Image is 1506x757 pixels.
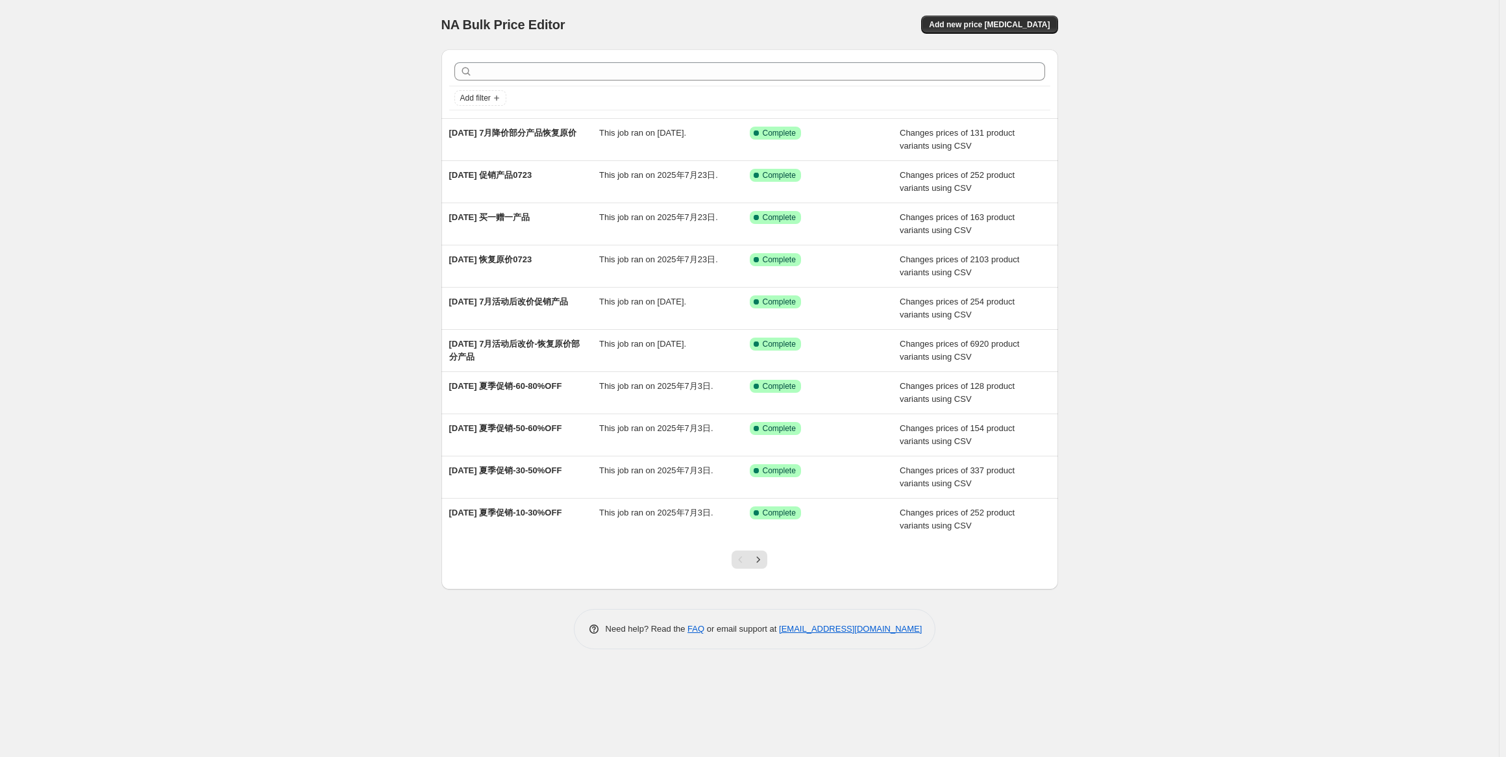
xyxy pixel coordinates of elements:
span: Complete [763,339,796,349]
span: [DATE] 7月降价部分产品恢复原价 [449,128,577,138]
span: Complete [763,297,796,307]
span: This job ran on [DATE]. [599,128,686,138]
span: Changes prices of 128 product variants using CSV [900,381,1015,404]
span: [DATE] 夏季促销-30-50%OFF [449,465,562,475]
span: NA Bulk Price Editor [441,18,565,32]
span: [DATE] 促销产品0723 [449,170,532,180]
span: Changes prices of 6920 product variants using CSV [900,339,1019,362]
span: Add new price [MEDICAL_DATA] [929,19,1050,30]
span: Changes prices of 131 product variants using CSV [900,128,1015,151]
span: Changes prices of 337 product variants using CSV [900,465,1015,488]
span: This job ran on 2025年7月3日. [599,508,713,517]
span: Complete [763,170,796,180]
span: [DATE] 夏季促销-60-80%OFF [449,381,562,391]
span: This job ran on [DATE]. [599,297,686,306]
span: This job ran on 2025年7月23日. [599,254,718,264]
button: Add new price [MEDICAL_DATA] [921,16,1057,34]
span: [DATE] 7月活动后改价-恢复原价部分产品 [449,339,580,362]
span: This job ran on 2025年7月3日. [599,465,713,475]
span: Complete [763,423,796,434]
span: This job ran on 2025年7月3日. [599,423,713,433]
span: Changes prices of 252 product variants using CSV [900,170,1015,193]
span: Changes prices of 2103 product variants using CSV [900,254,1019,277]
span: [DATE] 7月活动后改价促销产品 [449,297,569,306]
span: This job ran on 2025年7月23日. [599,170,718,180]
span: This job ran on 2025年7月3日. [599,381,713,391]
span: [DATE] 买一赠一产品 [449,212,530,222]
span: Changes prices of 154 product variants using CSV [900,423,1015,446]
span: Changes prices of 163 product variants using CSV [900,212,1015,235]
span: Complete [763,381,796,391]
span: [DATE] 夏季促销-10-30%OFF [449,508,562,517]
span: [DATE] 夏季促销-50-60%OFF [449,423,562,433]
span: Complete [763,212,796,223]
button: Next [749,551,767,569]
nav: Pagination [732,551,767,569]
span: This job ran on [DATE]. [599,339,686,349]
span: This job ran on 2025年7月23日. [599,212,718,222]
span: Add filter [460,93,491,103]
span: or email support at [704,624,779,634]
span: [DATE] 恢复原价0723 [449,254,532,264]
span: Changes prices of 252 product variants using CSV [900,508,1015,530]
span: Need help? Read the [606,624,688,634]
span: Complete [763,128,796,138]
span: Complete [763,254,796,265]
span: Changes prices of 254 product variants using CSV [900,297,1015,319]
button: Add filter [454,90,506,106]
span: Complete [763,465,796,476]
a: [EMAIL_ADDRESS][DOMAIN_NAME] [779,624,922,634]
span: Complete [763,508,796,518]
a: FAQ [687,624,704,634]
